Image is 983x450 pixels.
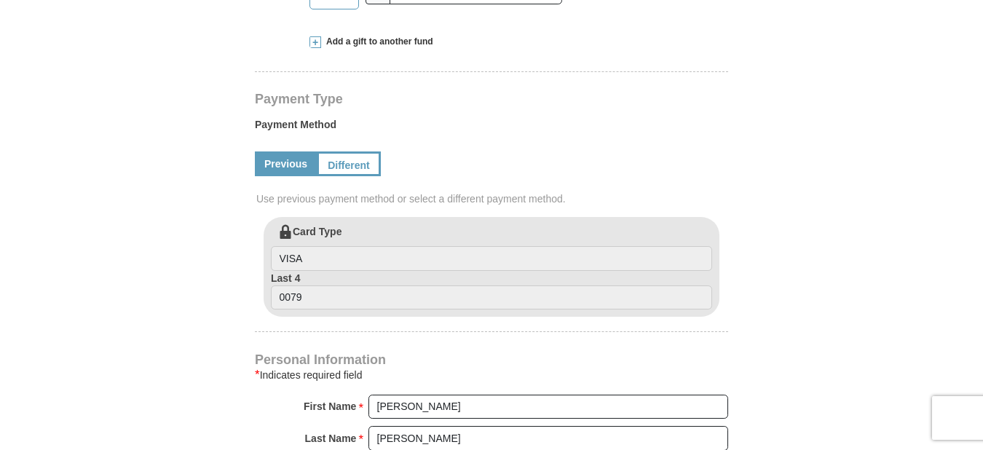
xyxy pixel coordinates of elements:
a: Previous [255,151,317,176]
a: Different [317,151,381,176]
h4: Payment Type [255,93,728,105]
div: Indicates required field [255,366,728,384]
input: Card Type [271,246,712,271]
span: Add a gift to another fund [321,36,433,48]
strong: First Name [304,396,356,417]
strong: Last Name [305,428,357,449]
input: Last 4 [271,285,712,310]
label: Payment Method [255,117,728,139]
label: Card Type [271,224,712,271]
span: Use previous payment method or select a different payment method. [256,192,730,206]
label: Last 4 [271,271,712,310]
h4: Personal Information [255,354,728,366]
